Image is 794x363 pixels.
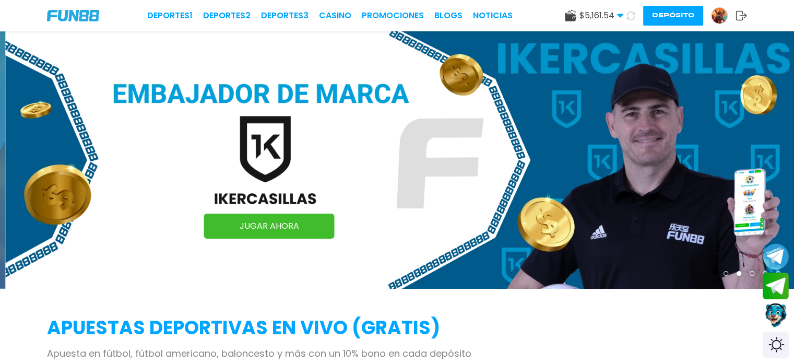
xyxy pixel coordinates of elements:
img: Avatar [712,8,727,24]
p: Apuesta en fútbol, fútbol americano, baloncesto y más con un 10% bono en cada depósito [47,346,747,360]
a: Avatar [711,7,736,24]
a: CASINO [319,9,351,22]
a: BLOGS [434,9,463,22]
h2: APUESTAS DEPORTIVAS EN VIVO (gratis) [47,314,747,342]
button: Join telegram [763,273,789,300]
img: Company Logo [47,10,99,21]
a: Promociones [362,9,424,22]
a: Deportes1 [147,9,193,22]
span: $ 5,161.54 [579,9,623,22]
a: Deportes3 [261,9,309,22]
button: Join telegram channel [763,243,789,270]
a: NOTICIAS [473,9,513,22]
a: Deportes2 [203,9,251,22]
div: Switch theme [763,332,789,358]
a: JUGAR AHORA [204,214,335,239]
button: Depósito [643,6,703,26]
button: Contact customer service [763,302,789,329]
